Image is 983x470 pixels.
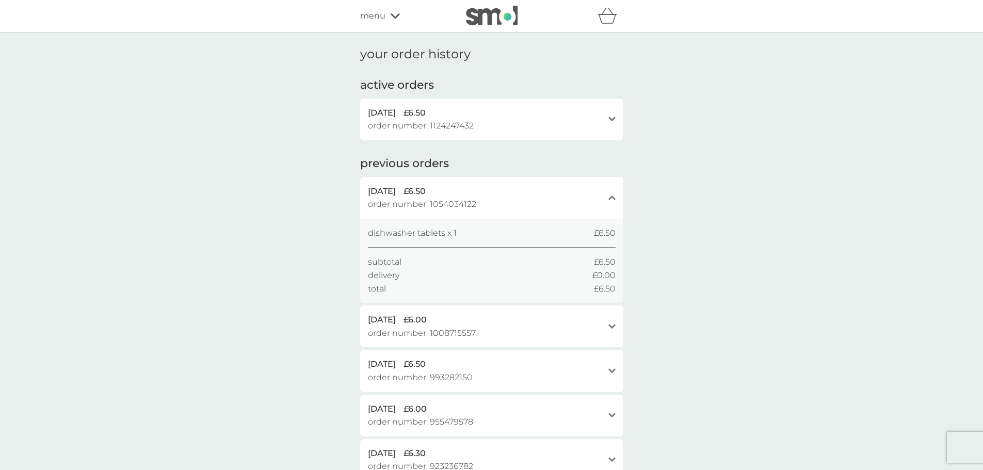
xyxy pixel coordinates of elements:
span: menu [360,9,385,23]
span: order number: 955479578 [368,415,473,429]
span: [DATE] [368,358,396,371]
span: £0.00 [592,269,616,282]
h1: your order history [360,47,471,62]
h2: active orders [360,77,434,93]
span: £6.50 [404,106,426,120]
span: [DATE] [368,447,396,460]
span: [DATE] [368,313,396,327]
span: £6.00 [404,402,427,416]
span: order number: 1124247432 [368,119,474,133]
span: order number: 1008715557 [368,327,476,340]
span: £6.50 [594,282,616,296]
span: subtotal [368,255,401,269]
span: £6.50 [594,255,616,269]
span: delivery [368,269,399,282]
span: order number: 1054034122 [368,198,476,211]
div: basket [598,6,623,26]
span: total [368,282,386,296]
span: [DATE] [368,402,396,416]
span: dishwasher tablets x 1 [368,226,457,240]
h2: previous orders [360,156,449,172]
span: £6.00 [404,313,427,327]
span: £6.50 [404,358,426,371]
img: smol [466,6,518,25]
span: £6.30 [404,447,426,460]
span: [DATE] [368,185,396,198]
span: [DATE] [368,106,396,120]
span: order number: 993282150 [368,371,473,384]
span: £6.50 [404,185,426,198]
span: £6.50 [594,226,616,240]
